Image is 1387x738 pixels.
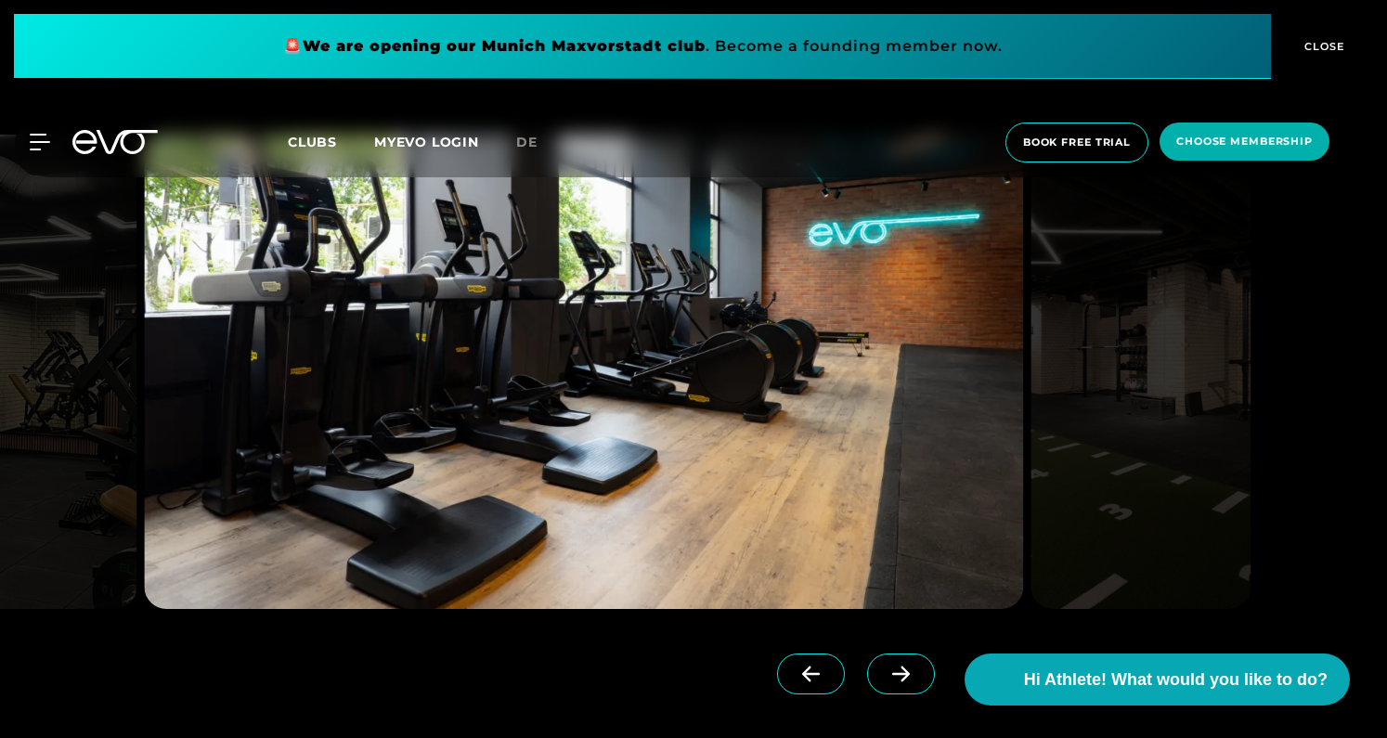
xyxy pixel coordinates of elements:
[288,133,374,150] a: Clubs
[288,134,337,150] span: Clubs
[1023,135,1131,150] span: book free trial
[374,134,479,150] a: MYEVO LOGIN
[1154,123,1335,162] a: choose membership
[1024,667,1328,693] span: Hi Athlete! What would you like to do?
[1300,38,1345,55] span: CLOSE
[516,132,560,153] a: de
[1000,123,1154,162] a: book free trial
[144,135,1023,609] img: evofitness
[1176,134,1313,149] span: choose membership
[516,134,538,150] span: de
[1031,135,1251,609] img: evofitness
[965,654,1350,706] button: Hi Athlete! What would you like to do?
[1271,14,1373,79] button: CLOSE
